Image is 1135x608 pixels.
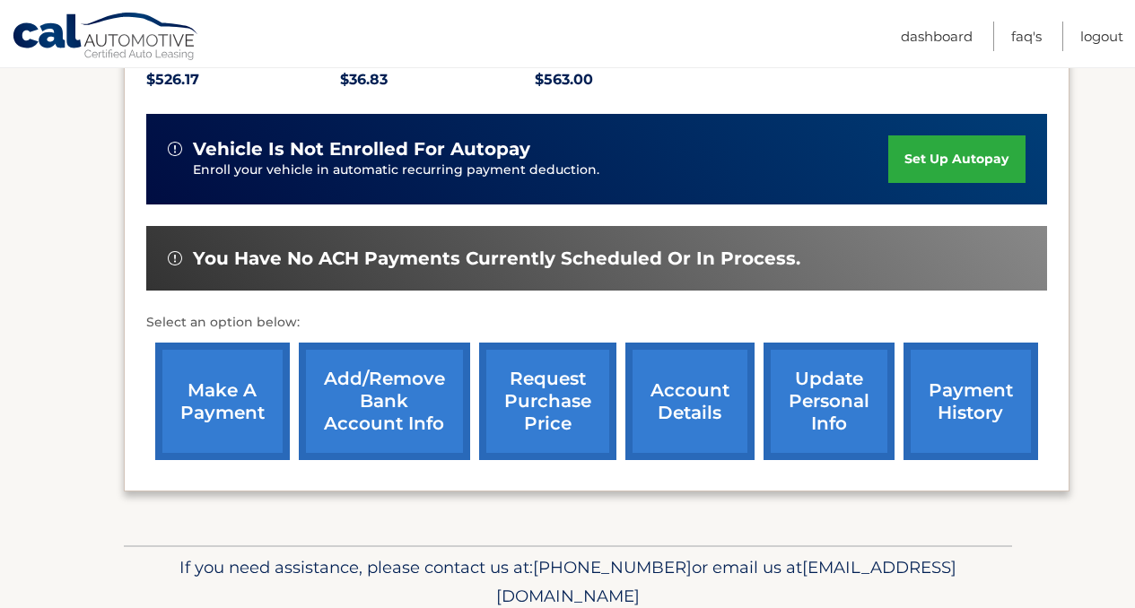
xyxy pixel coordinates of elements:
p: $526.17 [146,67,341,92]
p: $563.00 [535,67,729,92]
a: FAQ's [1011,22,1042,51]
a: Logout [1080,22,1123,51]
a: make a payment [155,343,290,460]
img: alert-white.svg [168,142,182,156]
p: $36.83 [340,67,535,92]
span: You have no ACH payments currently scheduled or in process. [193,248,800,270]
a: set up autopay [888,135,1025,183]
a: Add/Remove bank account info [299,343,470,460]
p: Select an option below: [146,312,1047,334]
span: [EMAIL_ADDRESS][DOMAIN_NAME] [496,557,956,606]
img: alert-white.svg [168,251,182,265]
p: Enroll your vehicle in automatic recurring payment deduction. [193,161,889,180]
a: payment history [904,343,1038,460]
a: account details [625,343,755,460]
span: vehicle is not enrolled for autopay [193,138,530,161]
a: Cal Automotive [12,12,200,64]
a: Dashboard [901,22,973,51]
span: [PHONE_NUMBER] [533,557,692,578]
a: update personal info [764,343,895,460]
a: request purchase price [479,343,616,460]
